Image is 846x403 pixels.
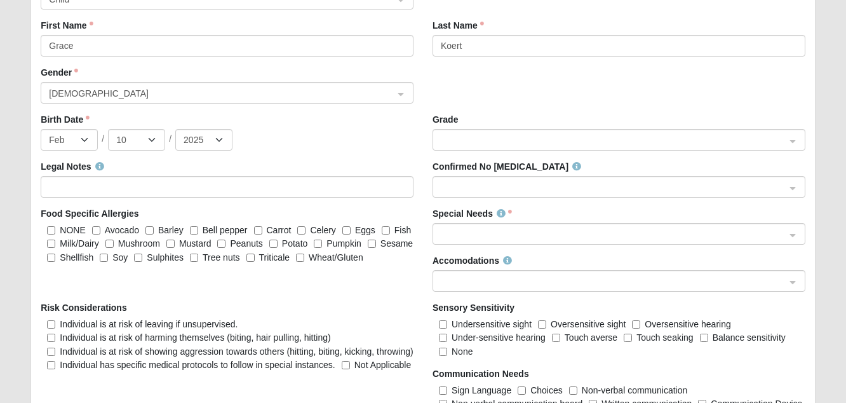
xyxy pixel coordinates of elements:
span: Under-sensitive hearing [452,332,546,343]
input: Triticale [246,254,255,262]
label: Food Specific Allergies [41,207,138,220]
span: / [102,132,104,145]
input: Touch seaking [624,334,632,342]
input: Non-verbal communication [569,386,577,395]
span: None [452,346,473,357]
span: NONE [60,225,85,235]
label: Accomodations [433,254,512,267]
span: Peanuts [230,238,262,249]
span: / [169,132,171,145]
label: Gender [41,66,78,79]
label: Last Name [433,19,484,32]
span: Mushroom [118,238,160,249]
input: Wheat/Gluten [296,254,304,262]
span: Bell pepper [203,225,248,235]
span: Carrot [267,225,292,235]
label: Communication Needs [433,367,529,380]
span: Wheat/Gluten [309,252,363,263]
span: Triticale [259,252,290,263]
span: Sign Language [452,385,511,395]
span: Individual is at risk of harming themselves (biting, hair pulling, hitting) [60,332,330,343]
span: Avocado [105,225,139,235]
span: Eggs [355,225,375,235]
input: Bell pepper [190,226,198,235]
span: Individual has specific medical protocols to follow in special instances. [60,360,335,370]
input: Individual has specific medical protocols to follow in special instances. [47,361,55,369]
input: Potato [269,240,278,248]
input: Pumpkin [314,240,322,248]
span: Barley [158,225,184,235]
input: Individual is at risk of harming themselves (biting, hair pulling, hitting) [47,334,55,342]
label: Birth Date [41,113,90,126]
span: Pumpkin [326,238,361,249]
span: Celery [310,225,335,235]
span: Individual is at risk of showing aggression towards others (hitting, biting, kicking, throwing) [60,346,413,357]
label: Sensory Sensitivity [433,301,514,314]
input: Individual is at risk of leaving if unsupervised. [47,320,55,329]
input: Sign Language [439,386,447,395]
input: Tree nuts [190,254,198,262]
input: None [439,348,447,356]
input: Oversensitive hearing [632,320,640,329]
label: Confirmed No [MEDICAL_DATA] [433,160,581,173]
span: Not Applicable [354,360,412,370]
span: Shellfish [60,252,93,263]
span: Balance sensitivity [713,332,786,343]
span: Touch averse [565,332,617,343]
span: Potato [282,238,307,249]
span: Fish [394,225,411,235]
input: Mustard [166,240,175,248]
input: NONE [47,226,55,235]
input: Avocado [92,226,100,235]
input: Soy [100,254,108,262]
input: Touch averse [552,334,560,342]
input: Milk/Dairy [47,240,55,248]
input: Oversensitive sight [538,320,546,329]
label: Grade [433,113,458,126]
input: Peanuts [217,240,225,248]
input: Celery [297,226,305,235]
input: Carrot [254,226,262,235]
span: Touch seaking [636,332,694,343]
label: First Name [41,19,93,32]
span: Oversensitive hearing [645,319,730,329]
input: Eggs [342,226,351,235]
span: Non-verbal communication [582,385,688,395]
span: Individual is at risk of leaving if unsupervised. [60,319,238,329]
input: Choices [518,386,526,395]
label: Risk Considerations [41,301,126,314]
input: Mushroom [105,240,114,248]
input: Sesame [368,240,376,248]
input: Fish [382,226,390,235]
input: Not Applicable [342,361,350,369]
input: Balance sensitivity [700,334,708,342]
span: Undersensitive sight [452,319,532,329]
input: Barley [145,226,154,235]
label: Legal Notes [41,160,104,173]
span: Sulphites [147,252,184,263]
label: Special Needs [433,207,512,220]
input: Individual is at risk of showing aggression towards others (hitting, biting, kicking, throwing) [47,348,55,356]
span: Tree nuts [203,252,240,263]
input: Shellfish [47,254,55,262]
span: Milk/Dairy [60,238,98,249]
span: Sesame [380,238,413,249]
span: Soy [112,252,128,263]
span: Choices [530,385,563,395]
span: Mustard [179,238,211,249]
span: Oversensitive sight [551,319,626,329]
span: Female [49,86,394,100]
input: Under-sensitive hearing [439,334,447,342]
input: Undersensitive sight [439,320,447,329]
input: Sulphites [134,254,142,262]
